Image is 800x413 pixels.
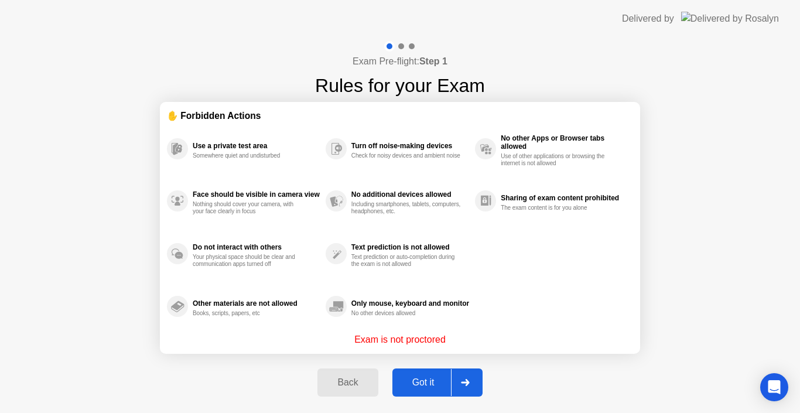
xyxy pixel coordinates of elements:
[419,56,447,66] b: Step 1
[167,109,633,122] div: ✋ Forbidden Actions
[351,243,469,251] div: Text prediction is not allowed
[354,333,446,347] p: Exam is not proctored
[321,377,374,388] div: Back
[193,254,303,268] div: Your physical space should be clear and communication apps turned off
[193,310,303,317] div: Books, scripts, papers, etc
[351,152,462,159] div: Check for noisy devices and ambient noise
[501,153,611,167] div: Use of other applications or browsing the internet is not allowed
[622,12,674,26] div: Delivered by
[392,368,483,397] button: Got it
[681,12,779,25] img: Delivered by Rosalyn
[501,194,627,202] div: Sharing of exam content prohibited
[193,152,303,159] div: Somewhere quiet and undisturbed
[351,299,469,308] div: Only mouse, keyboard and monitor
[353,54,447,69] h4: Exam Pre-flight:
[351,190,469,199] div: No additional devices allowed
[760,373,788,401] div: Open Intercom Messenger
[193,190,320,199] div: Face should be visible in camera view
[315,71,485,100] h1: Rules for your Exam
[193,201,303,215] div: Nothing should cover your camera, with your face clearly in focus
[317,368,378,397] button: Back
[193,299,320,308] div: Other materials are not allowed
[193,142,320,150] div: Use a private test area
[193,243,320,251] div: Do not interact with others
[396,377,451,388] div: Got it
[351,254,462,268] div: Text prediction or auto-completion during the exam is not allowed
[351,310,462,317] div: No other devices allowed
[351,201,462,215] div: Including smartphones, tablets, computers, headphones, etc.
[501,204,611,211] div: The exam content is for you alone
[351,142,469,150] div: Turn off noise-making devices
[501,134,627,151] div: No other Apps or Browser tabs allowed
